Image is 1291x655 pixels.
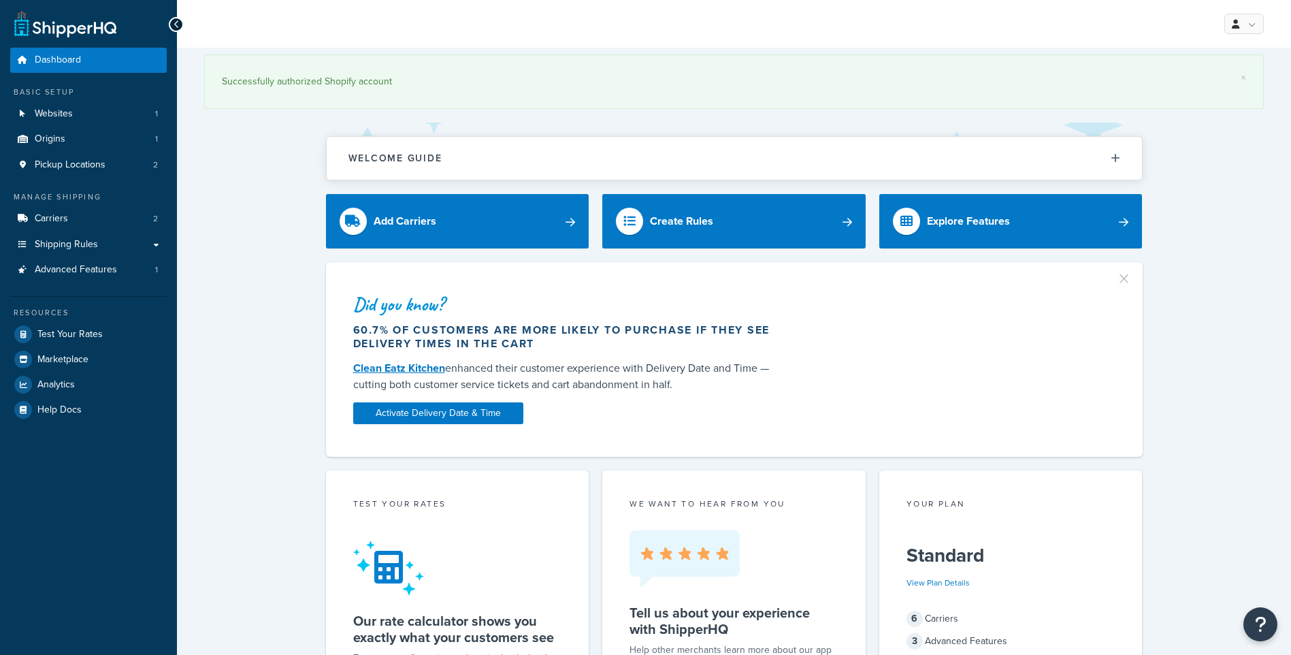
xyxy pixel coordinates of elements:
div: Advanced Features [906,632,1115,651]
li: Carriers [10,206,167,231]
span: Pickup Locations [35,159,105,171]
div: Successfully authorized Shopify account [222,72,1246,91]
h5: Standard [906,545,1115,566]
div: Your Plan [906,498,1115,513]
div: Test your rates [353,498,562,513]
div: Manage Shipping [10,191,167,203]
button: Welcome Guide [327,137,1142,180]
span: Websites [35,108,73,120]
li: Advanced Features [10,257,167,283]
span: Analytics [37,379,75,391]
a: × [1241,72,1246,83]
div: Explore Features [927,212,1010,231]
p: we want to hear from you [630,498,838,510]
button: Open Resource Center [1243,607,1277,641]
span: Test Your Rates [37,329,103,340]
div: Add Carriers [374,212,436,231]
span: 2 [153,213,158,225]
span: 1 [155,133,158,145]
span: 1 [155,264,158,276]
span: Carriers [35,213,68,225]
a: Help Docs [10,398,167,422]
a: Websites1 [10,101,167,127]
a: Dashboard [10,48,167,73]
span: Marketplace [37,354,88,366]
div: enhanced their customer experience with Delivery Date and Time — cutting both customer service ti... [353,360,783,393]
a: Origins1 [10,127,167,152]
span: Origins [35,133,65,145]
a: View Plan Details [906,577,970,589]
div: Create Rules [650,212,713,231]
li: Origins [10,127,167,152]
span: 3 [906,633,923,650]
a: Analytics [10,372,167,397]
span: 6 [906,611,923,627]
span: 2 [153,159,158,171]
div: Resources [10,307,167,319]
h2: Welcome Guide [348,153,442,163]
div: Basic Setup [10,86,167,98]
li: Websites [10,101,167,127]
span: 1 [155,108,158,120]
a: Shipping Rules [10,232,167,257]
div: 60.7% of customers are more likely to purchase if they see delivery times in the cart [353,323,783,351]
h5: Our rate calculator shows you exactly what your customers see [353,613,562,645]
a: Clean Eatz Kitchen [353,360,445,376]
a: Carriers2 [10,206,167,231]
h5: Tell us about your experience with ShipperHQ [630,605,838,637]
span: Shipping Rules [35,239,98,251]
a: Activate Delivery Date & Time [353,402,523,424]
a: Test Your Rates [10,322,167,347]
li: Pickup Locations [10,153,167,178]
a: Marketplace [10,347,167,372]
a: Pickup Locations2 [10,153,167,178]
div: Did you know? [353,295,783,314]
a: Advanced Features1 [10,257,167,283]
a: Create Rules [602,194,866,249]
span: Help Docs [37,404,82,416]
div: Carriers [906,609,1115,628]
span: Dashboard [35,54,81,66]
span: Advanced Features [35,264,117,276]
a: Add Carriers [326,194,589,249]
a: Explore Features [879,194,1143,249]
